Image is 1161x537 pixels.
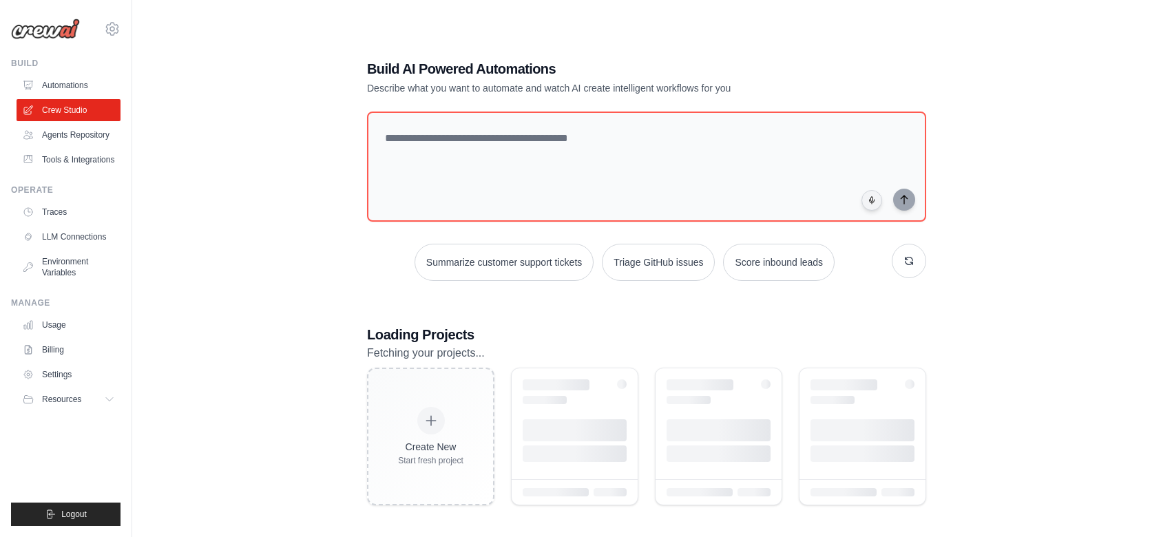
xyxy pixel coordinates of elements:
[17,251,121,284] a: Environment Variables
[17,124,121,146] a: Agents Repository
[861,190,882,211] button: Click to speak your automation idea
[17,226,121,248] a: LLM Connections
[398,440,463,454] div: Create New
[17,99,121,121] a: Crew Studio
[17,74,121,96] a: Automations
[17,339,121,361] a: Billing
[17,201,121,223] a: Traces
[17,364,121,386] a: Settings
[892,244,926,278] button: Get new suggestions
[11,19,80,39] img: Logo
[367,59,830,78] h1: Build AI Powered Automations
[367,81,830,95] p: Describe what you want to automate and watch AI create intelligent workflows for you
[11,58,121,69] div: Build
[398,455,463,466] div: Start fresh project
[11,185,121,196] div: Operate
[723,244,835,281] button: Score inbound leads
[367,325,926,344] h3: Loading Projects
[11,297,121,308] div: Manage
[11,503,121,526] button: Logout
[61,509,87,520] span: Logout
[367,344,926,362] p: Fetching your projects...
[602,244,715,281] button: Triage GitHub issues
[17,149,121,171] a: Tools & Integrations
[17,388,121,410] button: Resources
[415,244,594,281] button: Summarize customer support tickets
[17,314,121,336] a: Usage
[42,394,81,405] span: Resources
